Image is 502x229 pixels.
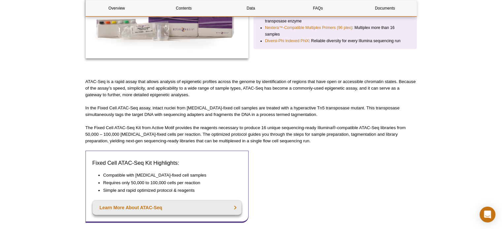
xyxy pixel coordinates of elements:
[265,24,352,31] a: Nextera™-Compatible Multiplex Primers (96 plex)
[85,78,417,98] p: ATAC-Seq is a rapid assay that allows analysis of epigenetic profiles across the genome by identi...
[265,24,406,38] li: : Multiplex more than 16 samples
[265,38,309,44] a: Diversi-Phi Indexed PhiX
[92,159,242,167] h3: Fixed Cell ATAC-Seq Kit Highlights:
[85,125,417,144] p: The Fixed Cell ATAC-Seq Kit from Active Motif provides the reagents necessary to produce 16 uniqu...
[287,0,349,16] a: FAQs
[480,207,495,222] div: Open Intercom Messenger
[103,187,235,194] li: Simple and rapid optimized protocol & reagents
[220,0,282,16] a: Data
[354,0,416,16] a: Documents
[103,172,235,179] li: Compatible with [MEDICAL_DATA]-fixed cell samples
[103,180,235,186] li: Requires only 50,000 to 100,000 cells per reaction
[86,0,148,16] a: Overview
[265,38,406,44] li: : Reliable diversity for every Illumina sequencing run
[153,0,215,16] a: Contents
[85,105,417,118] p: In the Fixed Cell ATAC-Seq assay, intact nuclei from [MEDICAL_DATA]-fixed cell samples are treate...
[92,200,242,215] a: Learn More About ATAC-Seq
